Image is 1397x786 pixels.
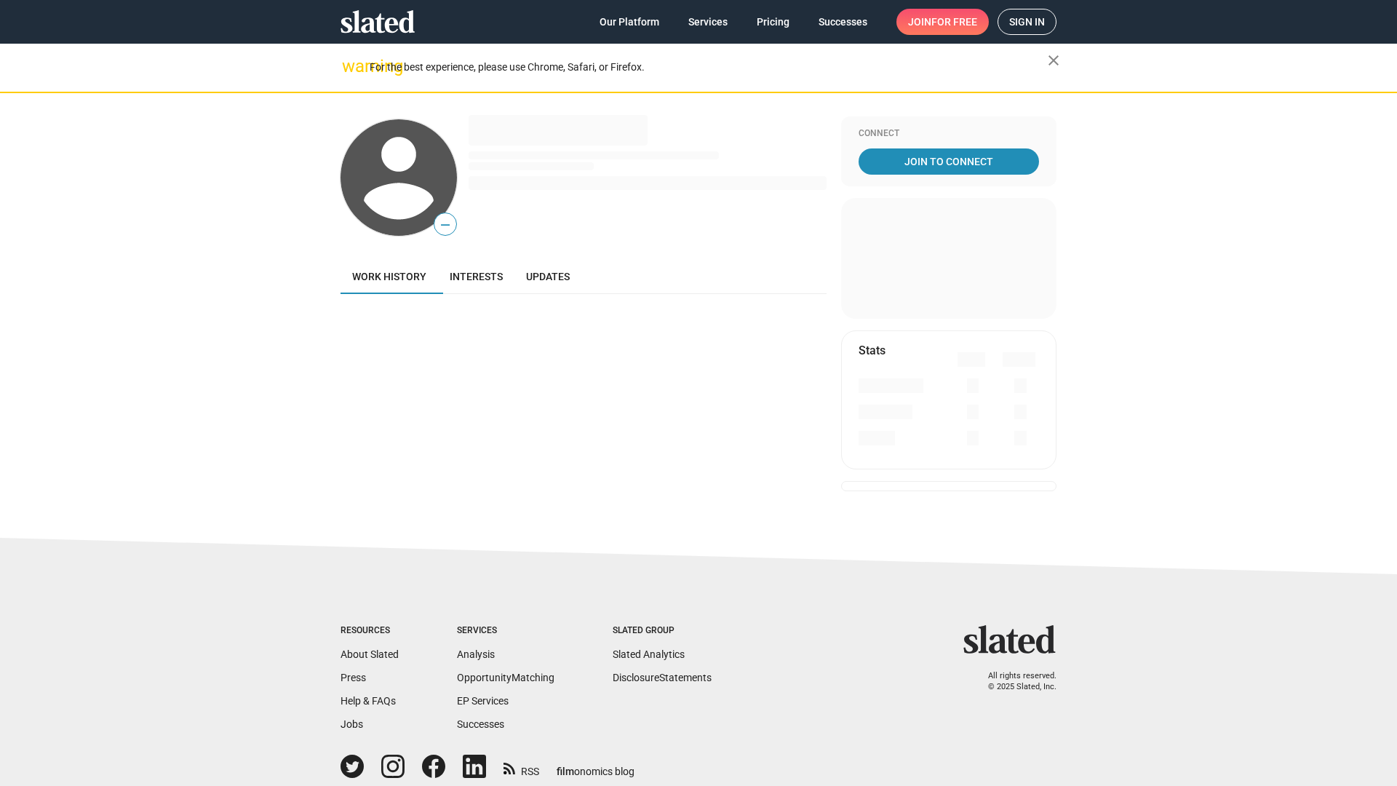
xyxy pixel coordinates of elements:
a: Sign in [998,9,1056,35]
a: Join To Connect [859,148,1039,175]
mat-card-title: Stats [859,343,885,358]
a: Joinfor free [896,9,989,35]
div: Slated Group [613,625,712,637]
span: Updates [526,271,570,282]
div: For the best experience, please use Chrome, Safari, or Firefox. [370,57,1048,77]
span: Pricing [757,9,789,35]
mat-icon: close [1045,52,1062,69]
a: About Slated [341,648,399,660]
div: Services [457,625,554,637]
a: Pricing [745,9,801,35]
a: Press [341,672,366,683]
a: filmonomics blog [557,753,634,779]
a: RSS [504,756,539,779]
span: Services [688,9,728,35]
span: Sign in [1009,9,1045,34]
span: Our Platform [600,9,659,35]
a: Services [677,9,739,35]
a: Interests [438,259,514,294]
a: Updates [514,259,581,294]
a: EP Services [457,695,509,707]
span: film [557,766,574,777]
a: Work history [341,259,438,294]
a: Help & FAQs [341,695,396,707]
span: Join [908,9,977,35]
div: Resources [341,625,399,637]
span: Interests [450,271,503,282]
a: Jobs [341,718,363,730]
a: Analysis [457,648,495,660]
mat-icon: warning [342,57,359,75]
span: Join To Connect [861,148,1036,175]
span: — [434,215,456,234]
span: Work history [352,271,426,282]
a: Our Platform [588,9,671,35]
span: Successes [819,9,867,35]
span: for free [931,9,977,35]
div: Connect [859,128,1039,140]
a: DisclosureStatements [613,672,712,683]
a: Successes [457,718,504,730]
a: OpportunityMatching [457,672,554,683]
p: All rights reserved. © 2025 Slated, Inc. [973,671,1056,692]
a: Slated Analytics [613,648,685,660]
a: Successes [807,9,879,35]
